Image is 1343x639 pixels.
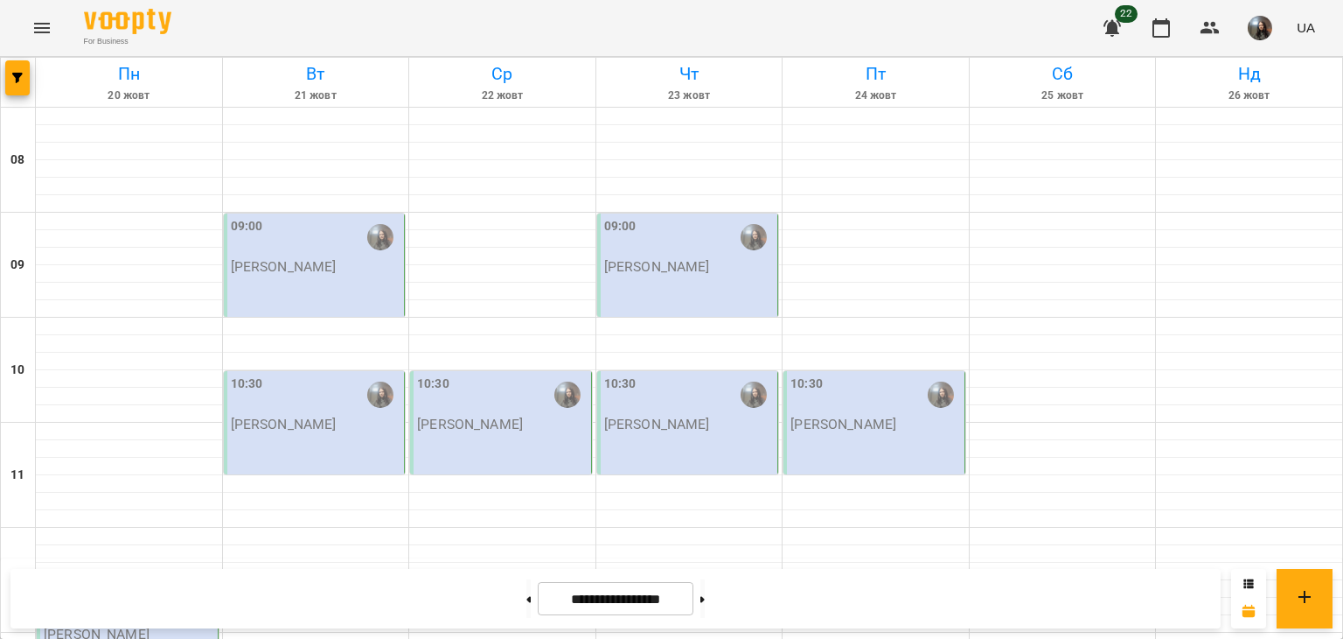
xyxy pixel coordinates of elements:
img: 3223da47ea16ff58329dec54ac365d5d.JPG [1248,16,1272,40]
h6: Сб [972,60,1153,88]
img: Бойцун Яна Вікторівна [741,382,767,408]
h6: Нд [1159,60,1340,88]
h6: 25 жовт [972,88,1153,104]
label: 10:30 [790,375,823,394]
img: Voopty Logo [84,9,171,34]
span: For Business [84,36,171,47]
h6: 22 жовт [412,88,593,104]
img: Бойцун Яна Вікторівна [554,382,581,408]
p: [PERSON_NAME] [417,417,523,432]
h6: 23 жовт [599,88,780,104]
img: Бойцун Яна Вікторівна [928,382,954,408]
label: 09:00 [231,217,263,236]
h6: 26 жовт [1159,88,1340,104]
img: Бойцун Яна Вікторівна [741,224,767,250]
h6: Вт [226,60,407,88]
label: 10:30 [604,375,637,394]
h6: 20 жовт [38,88,219,104]
p: [PERSON_NAME] [231,417,337,432]
h6: 11 [10,466,24,485]
h6: 24 жовт [785,88,966,104]
p: [PERSON_NAME] [604,259,710,274]
h6: Пт [785,60,966,88]
img: Бойцун Яна Вікторівна [367,382,393,408]
button: UA [1290,11,1322,44]
h6: 08 [10,151,24,170]
span: UA [1297,18,1315,37]
label: 10:30 [417,375,449,394]
h6: 09 [10,256,24,275]
p: [PERSON_NAME] [790,417,896,432]
label: 10:30 [231,375,263,394]
button: Menu [21,7,63,49]
label: 09:00 [604,217,637,236]
p: [PERSON_NAME] [604,417,710,432]
h6: Пн [38,60,219,88]
img: Бойцун Яна Вікторівна [367,224,393,250]
h6: Чт [599,60,780,88]
span: 22 [1115,5,1138,23]
h6: 21 жовт [226,88,407,104]
h6: 10 [10,361,24,380]
h6: Ср [412,60,593,88]
p: [PERSON_NAME] [231,259,337,274]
